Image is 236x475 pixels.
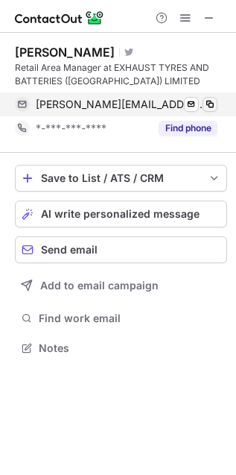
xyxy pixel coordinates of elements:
span: AI write personalized message [41,208,200,220]
button: AI write personalized message [15,201,227,227]
button: Reveal Button [159,121,217,136]
span: [PERSON_NAME][EMAIL_ADDRESS][DOMAIN_NAME] [36,98,206,111]
button: Add to email campaign [15,272,227,299]
div: [PERSON_NAME] [15,45,115,60]
div: Retail Area Manager at EXHAUST TYRES AND BATTERIES ([GEOGRAPHIC_DATA]) LIMITED [15,61,227,88]
button: Notes [15,338,227,359]
span: Notes [39,342,221,355]
div: Save to List / ATS / CRM [41,172,201,184]
img: ContactOut v5.3.10 [15,9,104,27]
span: Add to email campaign [40,280,159,292]
button: Find work email [15,308,227,329]
span: Send email [41,244,98,256]
button: save-profile-one-click [15,165,227,192]
button: Send email [15,236,227,263]
span: Find work email [39,312,221,325]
